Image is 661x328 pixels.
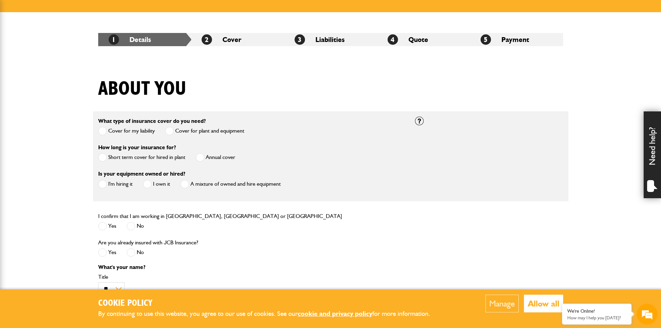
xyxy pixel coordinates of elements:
div: Chat with us now [36,39,117,48]
img: d_20077148190_company_1631870298795_20077148190 [12,39,29,48]
label: Cover for my liability [98,127,155,135]
p: What's your name? [98,264,405,270]
button: Allow all [524,295,563,312]
label: Is your equipment owned or hired? [98,171,185,177]
li: Quote [377,33,470,46]
label: Yes [98,248,116,257]
label: I own it [143,180,170,188]
em: Start Chat [94,214,126,223]
label: Are you already insured with JCB Insurance? [98,240,198,245]
label: I'm hiring it [98,180,133,188]
span: 5 [481,34,491,45]
div: Minimize live chat window [114,3,130,20]
label: Title [98,274,405,280]
input: Enter your email address [9,85,127,100]
input: Enter your last name [9,64,127,79]
label: How long is your insurance for? [98,145,176,150]
p: How may I help you today? [567,315,626,320]
label: A mixture of owned and hire equipment [180,180,281,188]
button: Manage [485,295,519,312]
li: Details [98,33,191,46]
label: I confirm that I am working in [GEOGRAPHIC_DATA], [GEOGRAPHIC_DATA] or [GEOGRAPHIC_DATA] [98,213,342,219]
span: 3 [295,34,305,45]
label: Short term cover for hired in plant [98,153,185,162]
div: We're Online! [567,308,626,314]
h2: Cookie Policy [98,298,442,309]
label: Cover for plant and equipment [165,127,244,135]
span: 4 [388,34,398,45]
label: Yes [98,222,116,230]
span: 1 [109,34,119,45]
label: Annual cover [196,153,235,162]
li: Cover [191,33,284,46]
textarea: Type your message and hit 'Enter' [9,126,127,208]
input: Enter your phone number [9,105,127,120]
label: No [127,248,144,257]
div: Need help? [644,111,661,198]
li: Payment [470,33,563,46]
p: By continuing to use this website, you agree to our use of cookies. See our for more information. [98,309,442,319]
h1: About you [98,77,186,101]
li: Liabilities [284,33,377,46]
label: No [127,222,144,230]
span: 2 [202,34,212,45]
label: What type of insurance cover do you need? [98,118,206,124]
a: cookie and privacy policy [298,310,372,318]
